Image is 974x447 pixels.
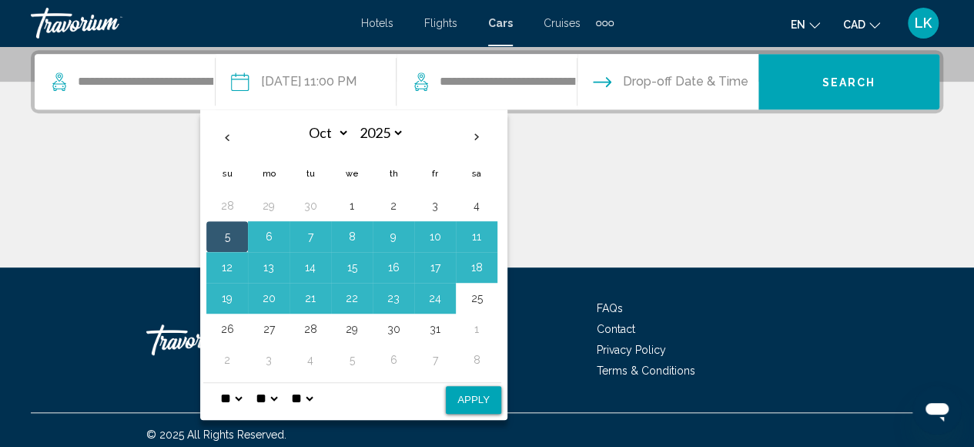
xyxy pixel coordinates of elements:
select: Select minute [253,383,280,414]
button: Day 17 [423,257,447,278]
button: Day 26 [215,318,239,340]
button: Day 4 [464,195,489,217]
button: Day 19 [215,287,239,309]
button: Day 11 [464,226,489,247]
span: en [791,18,805,31]
button: Apply [446,386,501,414]
select: Select year [354,119,404,146]
button: Day 28 [298,318,323,340]
span: © 2025 All Rights Reserved. [146,429,286,441]
button: Day 24 [423,287,447,309]
button: Day 15 [340,257,364,278]
select: Select month [300,119,350,146]
button: Extra navigation items [596,11,614,35]
button: Day 12 [215,257,239,278]
button: Day 18 [464,257,489,278]
button: Day 22 [340,287,364,309]
button: Day 4 [298,349,323,371]
button: Day 2 [381,195,406,217]
button: Day 30 [381,318,406,340]
button: Day 6 [256,226,281,247]
button: Day 23 [381,287,406,309]
span: CAD [843,18,865,31]
button: Day 1 [464,318,489,340]
button: Day 27 [256,318,281,340]
button: Day 7 [423,349,447,371]
button: Day 10 [423,226,447,247]
button: Next month [456,119,497,155]
button: Day 28 [215,195,239,217]
a: Hotels [361,17,393,29]
a: Privacy Policy [597,344,666,356]
button: User Menu [903,7,943,39]
button: Day 21 [298,287,323,309]
a: Flights [424,17,457,29]
a: Cars [488,17,513,29]
button: Day 29 [256,195,281,217]
a: Travorium [146,317,300,363]
button: Day 20 [256,287,281,309]
button: Day 3 [423,195,447,217]
button: Change currency [843,13,880,35]
button: Previous month [206,119,248,155]
button: Day 29 [340,318,364,340]
button: Day 6 [381,349,406,371]
button: Day 3 [256,349,281,371]
select: Select hour [217,383,245,414]
button: Day 8 [340,226,364,247]
button: Day 14 [298,257,323,278]
button: Drop-off date [593,54,748,109]
button: Day 9 [381,226,406,247]
div: Search widget [35,54,939,109]
button: Day 31 [423,318,447,340]
span: LK [915,15,932,31]
button: Day 1 [340,195,364,217]
button: Change language [791,13,820,35]
span: Search [822,76,876,89]
button: Day 30 [298,195,323,217]
a: Cruises [544,17,581,29]
button: Search [758,54,939,109]
button: Day 8 [464,349,489,371]
button: Day 2 [215,349,239,371]
select: Select AM/PM [288,383,316,414]
button: Pickup date: Oct 05, 2025 11:00 PM [231,54,356,109]
button: Day 16 [381,257,406,278]
button: Day 5 [215,226,239,247]
a: FAQs [597,302,623,314]
iframe: Button to launch messaging window [912,385,962,435]
button: Day 25 [464,287,489,309]
button: Day 5 [340,349,364,371]
button: Day 7 [298,226,323,247]
a: Travorium [31,8,346,39]
a: Contact [597,323,635,335]
a: Terms & Conditions [597,365,695,377]
button: Day 13 [256,257,281,278]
